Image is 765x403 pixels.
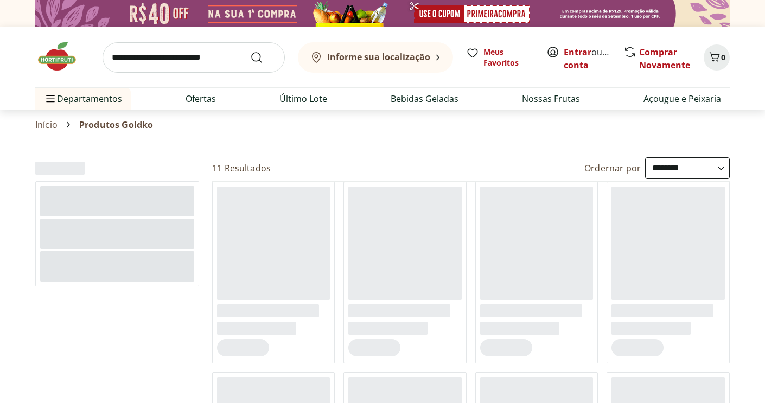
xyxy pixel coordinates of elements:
[250,51,276,64] button: Submit Search
[466,47,533,68] a: Meus Favoritos
[643,92,721,105] a: Açougue e Peixaria
[704,44,730,71] button: Carrinho
[35,40,90,73] img: Hortifruti
[391,92,458,105] a: Bebidas Geladas
[44,86,122,112] span: Departamentos
[35,120,58,130] a: Início
[103,42,285,73] input: search
[483,47,533,68] span: Meus Favoritos
[564,46,612,72] span: ou
[564,46,591,58] a: Entrar
[522,92,580,105] a: Nossas Frutas
[564,46,623,71] a: Criar conta
[639,46,690,71] a: Comprar Novamente
[79,120,153,130] span: Produtos Goldko
[298,42,453,73] button: Informe sua localização
[186,92,216,105] a: Ofertas
[212,162,271,174] h2: 11 Resultados
[44,86,57,112] button: Menu
[584,162,641,174] label: Ordernar por
[279,92,327,105] a: Último Lote
[721,52,725,62] span: 0
[327,51,430,63] b: Informe sua localização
